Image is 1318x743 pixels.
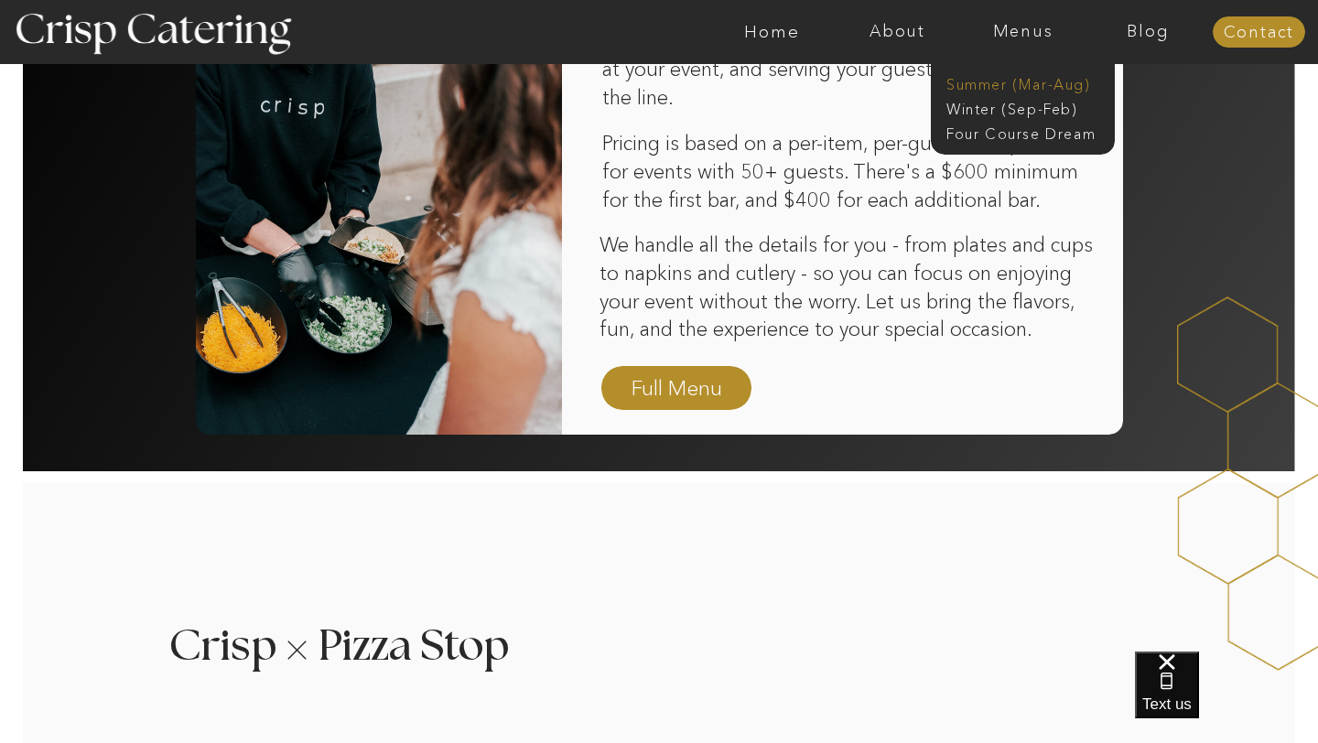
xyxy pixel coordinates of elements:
[623,373,729,405] a: Full Menu
[709,23,835,41] a: Home
[946,124,1110,141] a: Four Course Dream
[600,232,1103,345] p: We handle all the details for you - from plates and cups to napkins and cutlery - so you can focu...
[168,625,539,661] h3: Crisp Pizza Stop
[602,130,1098,216] p: Pricing is based on a per-item, per-guest rate, perfect for events with 50+ guests. There's a $60...
[1086,23,1211,41] a: Blog
[946,99,1097,116] a: Winter (Sep-Feb)
[835,23,960,41] a: About
[946,74,1110,92] a: Summer (Mar-Aug)
[1135,651,1318,743] iframe: podium webchat widget bubble
[1213,24,1305,42] a: Contact
[960,23,1086,41] a: Menus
